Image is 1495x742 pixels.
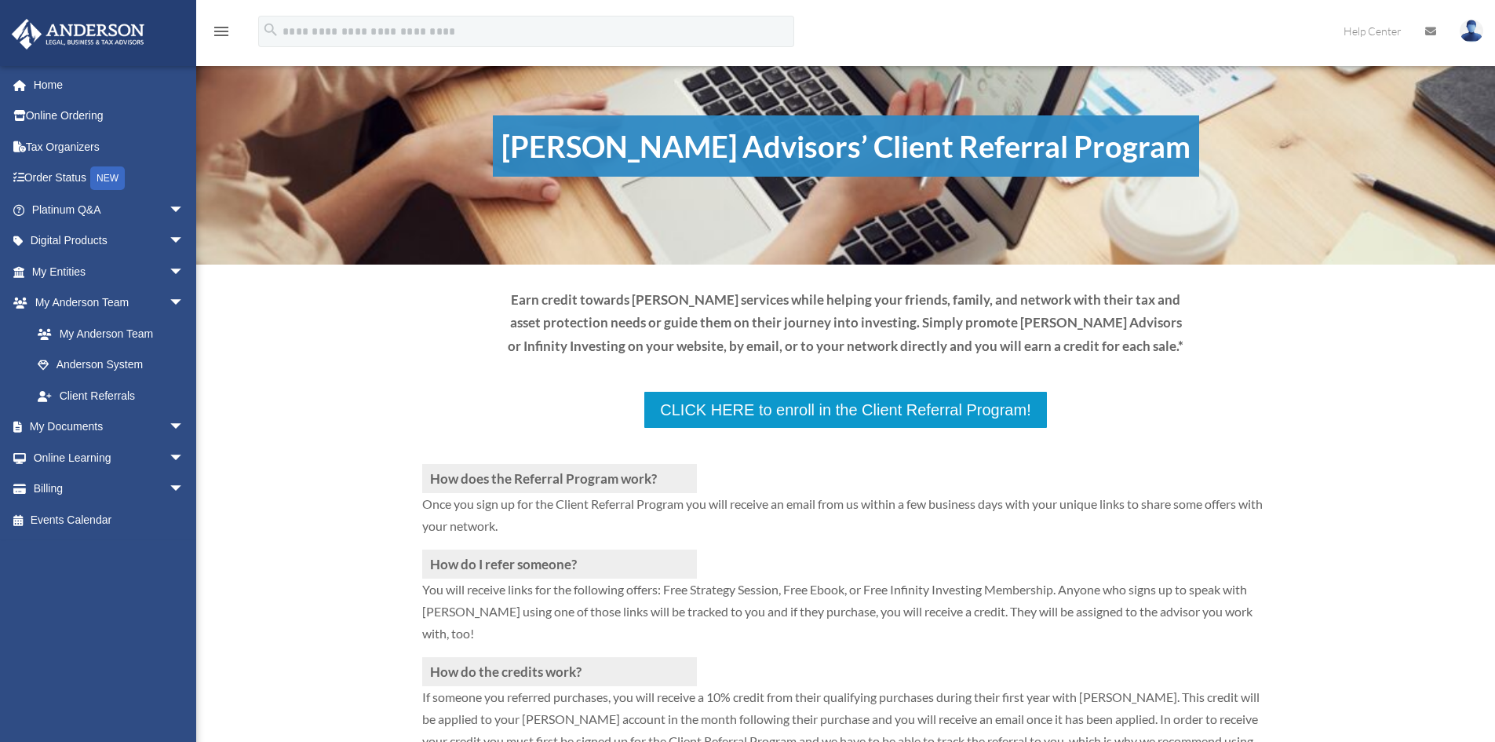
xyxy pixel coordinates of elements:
h1: [PERSON_NAME] Advisors’ Client Referral Program [493,115,1199,177]
a: Billingarrow_drop_down [11,473,208,505]
a: Tax Organizers [11,131,208,163]
a: Digital Productsarrow_drop_down [11,225,208,257]
h3: How do I refer someone? [422,550,697,579]
span: arrow_drop_down [169,473,200,506]
a: Anderson System [22,349,208,381]
span: arrow_drop_down [169,442,200,474]
a: Platinum Q&Aarrow_drop_down [11,194,208,225]
a: CLICK HERE to enroll in the Client Referral Program! [643,390,1048,429]
a: Online Learningarrow_drop_down [11,442,208,473]
a: My Entitiesarrow_drop_down [11,256,208,287]
span: arrow_drop_down [169,411,200,444]
a: Home [11,69,208,101]
img: Anderson Advisors Platinum Portal [7,19,149,49]
a: Client Referrals [22,380,200,411]
div: NEW [90,166,125,190]
a: Events Calendar [11,504,208,535]
a: My Anderson Team [22,318,208,349]
a: My Documentsarrow_drop_down [11,411,208,443]
span: arrow_drop_down [169,287,200,320]
i: menu [212,22,231,41]
a: My Anderson Teamarrow_drop_down [11,287,208,319]
a: Order StatusNEW [11,163,208,195]
a: Online Ordering [11,101,208,132]
p: Once you sign up for the Client Referral Program you will receive an email from us within a few b... [422,493,1270,550]
h3: How do the credits work? [422,657,697,686]
p: You will receive links for the following offers: Free Strategy Session, Free Ebook, or Free Infin... [422,579,1270,657]
span: arrow_drop_down [169,225,200,258]
p: Earn credit towards [PERSON_NAME] services while helping your friends, family, and network with t... [507,288,1185,358]
h3: How does the Referral Program work? [422,464,697,493]
span: arrow_drop_down [169,256,200,288]
span: arrow_drop_down [169,194,200,226]
i: search [262,21,279,38]
a: menu [212,27,231,41]
img: User Pic [1460,20,1483,42]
